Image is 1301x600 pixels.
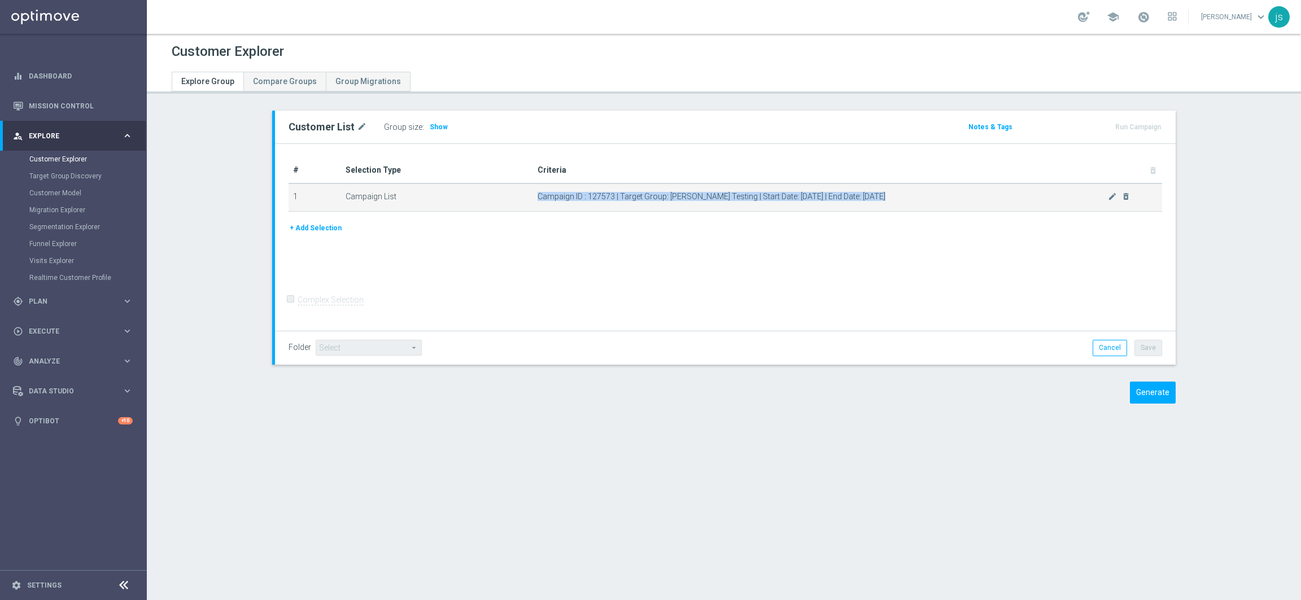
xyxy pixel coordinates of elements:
[12,132,133,141] button: person_search Explore keyboard_arrow_right
[172,72,411,91] ul: Tabs
[13,326,122,336] div: Execute
[1107,11,1119,23] span: school
[122,326,133,336] i: keyboard_arrow_right
[122,296,133,306] i: keyboard_arrow_right
[384,122,422,132] label: Group size
[13,71,23,81] i: equalizer
[13,91,133,121] div: Mission Control
[12,417,133,426] button: lightbulb Optibot +10
[1093,340,1127,356] button: Cancel
[29,91,133,121] a: Mission Control
[289,343,311,352] label: Folder
[29,218,146,235] div: Segmentation Explorer
[1121,192,1130,201] i: delete_forever
[13,296,23,306] i: gps_fixed
[122,356,133,366] i: keyboard_arrow_right
[253,77,317,86] span: Compare Groups
[29,252,146,269] div: Visits Explorer
[29,358,122,365] span: Analyze
[29,256,117,265] a: Visits Explorer
[13,406,133,436] div: Optibot
[29,202,146,218] div: Migration Explorer
[13,356,122,366] div: Analyze
[122,386,133,396] i: keyboard_arrow_right
[12,102,133,111] button: Mission Control
[12,357,133,366] button: track_changes Analyze keyboard_arrow_right
[27,582,62,589] a: Settings
[13,131,23,141] i: person_search
[172,43,284,60] h1: Customer Explorer
[335,77,401,86] span: Group Migrations
[29,406,118,436] a: Optibot
[357,120,367,134] i: mode_edit
[341,157,533,183] th: Selection Type
[13,131,122,141] div: Explore
[1255,11,1267,23] span: keyboard_arrow_down
[13,386,122,396] div: Data Studio
[12,327,133,336] button: play_circle_outline Execute keyboard_arrow_right
[29,298,122,305] span: Plan
[1108,192,1117,201] i: mode_edit
[538,165,566,174] span: Criteria
[13,416,23,426] i: lightbulb
[289,183,341,212] td: 1
[1130,382,1176,404] button: Generate
[298,295,364,305] label: Complex Selection
[29,151,146,168] div: Customer Explorer
[967,121,1014,133] button: Notes & Tags
[29,133,122,139] span: Explore
[1268,6,1290,28] div: js
[29,239,117,248] a: Funnel Explorer
[289,157,341,183] th: #
[29,172,117,181] a: Target Group Discovery
[13,296,122,306] div: Plan
[289,120,355,134] h2: Customer List
[29,269,146,286] div: Realtime Customer Profile
[118,417,133,424] div: +10
[29,222,117,231] a: Segmentation Explorer
[29,189,117,198] a: Customer Model
[29,235,146,252] div: Funnel Explorer
[13,326,23,336] i: play_circle_outline
[1134,340,1162,356] button: Save
[29,155,117,164] a: Customer Explorer
[13,356,23,366] i: track_changes
[29,388,122,395] span: Data Studio
[422,122,424,132] label: :
[29,328,122,335] span: Execute
[1200,8,1268,25] a: [PERSON_NAME]keyboard_arrow_down
[12,297,133,306] button: gps_fixed Plan keyboard_arrow_right
[341,183,533,212] td: Campaign List
[13,61,133,91] div: Dashboard
[29,168,146,185] div: Target Group Discovery
[430,123,448,131] span: Show
[181,77,234,86] span: Explore Group
[29,61,133,91] a: Dashboard
[29,273,117,282] a: Realtime Customer Profile
[29,185,146,202] div: Customer Model
[12,387,133,396] button: Data Studio keyboard_arrow_right
[29,205,117,214] a: Migration Explorer
[538,192,1108,202] span: Campaign ID : 127573 | Target Group: [PERSON_NAME] Testing | Start Date: [DATE] | End Date: [DATE]
[11,580,21,590] i: settings
[289,222,343,234] button: + Add Selection
[12,72,133,81] button: equalizer Dashboard
[122,130,133,141] i: keyboard_arrow_right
